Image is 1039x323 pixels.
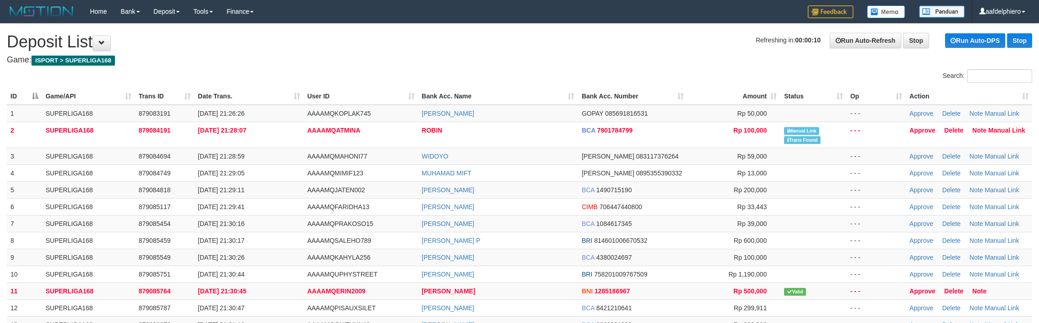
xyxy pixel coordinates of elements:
td: - - - [847,299,906,316]
a: Note [972,287,987,295]
span: CIMB [582,203,597,210]
label: Search: [943,69,1032,83]
td: 1 [7,105,42,122]
td: SUPERLIGA168 [42,249,135,266]
td: - - - [847,122,906,148]
span: [DATE] 21:28:59 [198,153,244,160]
a: Approve [909,220,933,227]
a: Approve [909,186,933,194]
span: [DATE] 21:29:05 [198,169,244,177]
td: - - - [847,282,906,299]
span: [DATE] 21:30:45 [198,287,246,295]
span: [DATE] 21:28:07 [198,127,246,134]
td: - - - [847,198,906,215]
a: [PERSON_NAME] [422,220,474,227]
a: [PERSON_NAME] [422,304,474,312]
a: Approve [909,271,933,278]
h4: Game: [7,56,1032,65]
a: Note [970,186,983,194]
a: [PERSON_NAME] P [422,237,480,244]
td: SUPERLIGA168 [42,181,135,198]
a: [PERSON_NAME] [422,186,474,194]
th: User ID: activate to sort column ascending [304,88,418,105]
span: AAAAMQMIMIF123 [307,169,364,177]
a: Note [970,153,983,160]
a: ROBIN [422,127,442,134]
a: Manual Link [985,220,1019,227]
td: 11 [7,282,42,299]
td: SUPERLIGA168 [42,122,135,148]
span: 879084694 [139,153,171,160]
a: Delete [944,127,963,134]
span: BCA [582,186,594,194]
h1: Deposit List [7,33,1032,51]
td: SUPERLIGA168 [42,164,135,181]
a: Approve [909,127,935,134]
a: Manual Link [985,153,1019,160]
a: Manual Link [985,304,1019,312]
span: BNI [582,287,592,295]
span: 879085459 [139,237,171,244]
span: Copy 0895355390332 to clipboard [636,169,682,177]
span: 879085751 [139,271,171,278]
a: Note [970,254,983,261]
a: Note [970,169,983,177]
span: Rp 299,911 [734,304,767,312]
span: Copy 085691816531 to clipboard [605,110,648,117]
td: - - - [847,215,906,232]
span: [DATE] 21:30:47 [198,304,244,312]
input: Search: [967,69,1032,83]
td: SUPERLIGA168 [42,215,135,232]
span: 879084818 [139,186,171,194]
th: Bank Acc. Name: activate to sort column ascending [418,88,578,105]
a: Note [970,220,983,227]
a: Manual Link [985,169,1019,177]
th: ID: activate to sort column descending [7,88,42,105]
a: MUHAMAD MIFT [422,169,472,177]
td: - - - [847,164,906,181]
a: Delete [942,186,961,194]
span: BCA [582,254,594,261]
a: Manual Link [985,110,1019,117]
span: Copy 083117376264 to clipboard [636,153,678,160]
span: Rp 100,000 [734,254,767,261]
a: Note [970,203,983,210]
span: Manually Linked [784,127,819,135]
span: Copy 1285186967 to clipboard [594,287,630,295]
a: Delete [944,287,963,295]
a: Delete [942,237,961,244]
span: AAAAMQPISAUXSILET [307,304,376,312]
td: 7 [7,215,42,232]
a: Approve [909,203,933,210]
td: 10 [7,266,42,282]
span: AAAAMQSALEHO789 [307,237,371,244]
th: Amount: activate to sort column ascending [687,88,780,105]
td: - - - [847,105,906,122]
a: Stop [1007,33,1032,48]
th: Bank Acc. Number: activate to sort column ascending [578,88,687,105]
a: [PERSON_NAME] [422,271,474,278]
a: Approve [909,110,933,117]
a: Stop [903,33,929,48]
span: AAAAMQKOPLAK745 [307,110,371,117]
a: [PERSON_NAME] [422,110,474,117]
span: AAAAMQJATEN002 [307,186,365,194]
a: WIDOYO [422,153,448,160]
a: [PERSON_NAME] [422,203,474,210]
span: [PERSON_NAME] [582,169,634,177]
td: SUPERLIGA168 [42,105,135,122]
td: 5 [7,181,42,198]
span: Rp 1,190,000 [728,271,767,278]
span: Rp 200,000 [734,186,767,194]
span: BRI [582,237,592,244]
span: Rp 33,443 [738,203,767,210]
a: Approve [909,237,933,244]
span: Copy 4380024697 to clipboard [596,254,632,261]
a: Manual Link [985,271,1019,278]
td: SUPERLIGA168 [42,198,135,215]
span: BCA [582,127,595,134]
strong: 00:00:10 [795,36,821,44]
span: Copy 758201009767509 to clipboard [594,271,648,278]
a: Approve [909,304,933,312]
span: 879085787 [139,304,171,312]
